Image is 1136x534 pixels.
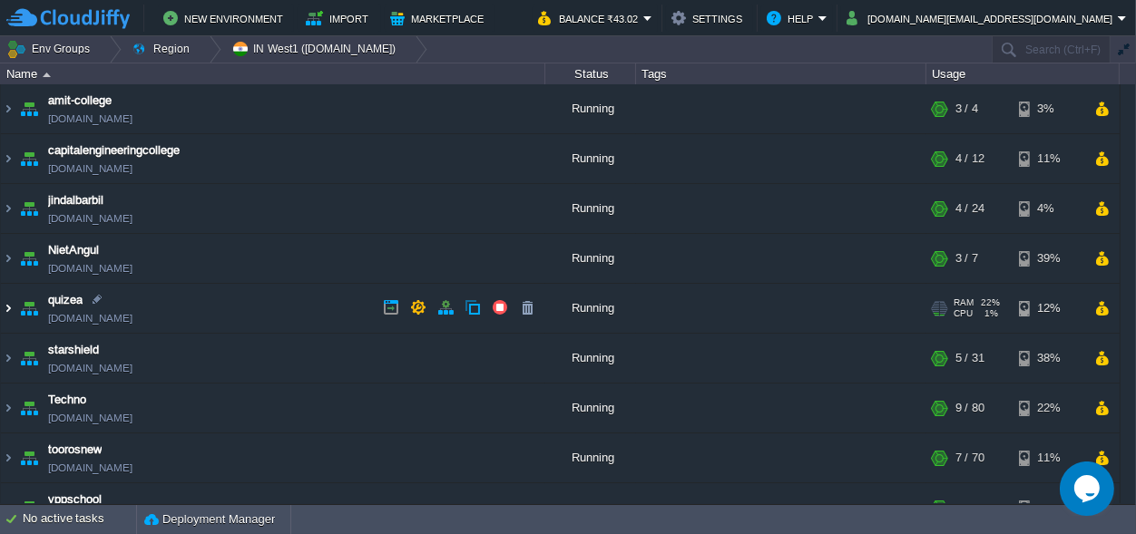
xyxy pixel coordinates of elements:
div: Name [2,63,544,84]
div: 10% [1019,483,1078,532]
div: 11% [1019,433,1078,482]
div: Running [545,483,636,532]
button: Settings [671,7,748,29]
a: quizea [48,291,83,309]
div: Running [545,234,636,283]
iframe: chat widget [1060,461,1118,516]
div: 22% [1019,384,1078,432]
img: AMDAwAAAACH5BAEAAAAALAAAAAABAAEAAAICRAEAOw== [1,184,15,233]
a: [DOMAIN_NAME] [48,160,132,178]
button: IN West1 ([DOMAIN_NAME]) [231,36,402,62]
div: 5 / 31 [955,334,984,383]
button: [DOMAIN_NAME][EMAIL_ADDRESS][DOMAIN_NAME] [847,7,1118,29]
a: starshield [48,341,99,359]
img: AMDAwAAAACH5BAEAAAAALAAAAAABAAEAAAICRAEAOw== [1,433,15,482]
button: Marketplace [390,7,489,29]
img: AMDAwAAAACH5BAEAAAAALAAAAAABAAEAAAICRAEAOw== [43,73,51,77]
img: CloudJiffy [6,7,130,30]
button: Balance ₹43.02 [538,7,643,29]
div: Running [545,84,636,133]
img: AMDAwAAAACH5BAEAAAAALAAAAAABAAEAAAICRAEAOw== [16,384,42,432]
a: [DOMAIN_NAME] [48,110,132,128]
div: 5 / 20 [955,483,984,532]
button: Deployment Manager [144,510,275,529]
div: 3 / 4 [955,84,978,133]
img: AMDAwAAAACH5BAEAAAAALAAAAAABAAEAAAICRAEAOw== [1,384,15,432]
img: AMDAwAAAACH5BAEAAAAALAAAAAABAAEAAAICRAEAOw== [1,483,15,532]
div: 3 / 7 [955,234,978,283]
span: CPU [954,308,973,319]
a: [DOMAIN_NAME] [48,459,132,477]
button: Help [767,7,818,29]
img: AMDAwAAAACH5BAEAAAAALAAAAAABAAEAAAICRAEAOw== [1,134,15,183]
img: AMDAwAAAACH5BAEAAAAALAAAAAABAAEAAAICRAEAOw== [1,234,15,283]
img: AMDAwAAAACH5BAEAAAAALAAAAAABAAEAAAICRAEAOw== [16,433,42,482]
span: 22% [981,297,1000,308]
img: AMDAwAAAACH5BAEAAAAALAAAAAABAAEAAAICRAEAOw== [1,84,15,133]
a: [DOMAIN_NAME] [48,409,132,427]
div: Running [545,184,636,233]
a: [DOMAIN_NAME] [48,309,132,327]
a: toorosnew [48,441,102,459]
div: 39% [1019,234,1078,283]
a: [DOMAIN_NAME] [48,209,132,228]
img: AMDAwAAAACH5BAEAAAAALAAAAAABAAEAAAICRAEAOw== [16,84,42,133]
div: Running [545,384,636,432]
div: Tags [637,63,925,84]
a: capitalengineeringcollege [48,141,180,160]
img: AMDAwAAAACH5BAEAAAAALAAAAAABAAEAAAICRAEAOw== [16,483,42,532]
img: AMDAwAAAACH5BAEAAAAALAAAAAABAAEAAAICRAEAOw== [16,334,42,383]
div: 38% [1019,334,1078,383]
div: 11% [1019,134,1078,183]
div: Running [545,334,636,383]
button: Import [306,7,374,29]
div: 12% [1019,284,1078,333]
div: No active tasks [23,505,136,534]
div: Running [545,433,636,482]
img: AMDAwAAAACH5BAEAAAAALAAAAAABAAEAAAICRAEAOw== [16,234,42,283]
div: Running [545,284,636,333]
a: amit-college [48,92,112,110]
span: 1% [980,308,998,319]
a: Techno [48,391,86,409]
img: AMDAwAAAACH5BAEAAAAALAAAAAABAAEAAAICRAEAOw== [16,134,42,183]
img: AMDAwAAAACH5BAEAAAAALAAAAAABAAEAAAICRAEAOw== [16,284,42,333]
a: yppschool [48,490,102,509]
div: 4 / 12 [955,134,984,183]
div: 3% [1019,84,1078,133]
div: 7 / 70 [955,433,984,482]
a: jindalbarbil [48,191,103,209]
div: 4% [1019,184,1078,233]
div: 4 / 24 [955,184,984,233]
span: RAM [954,297,974,308]
img: AMDAwAAAACH5BAEAAAAALAAAAAABAAEAAAICRAEAOw== [16,184,42,233]
div: Running [545,134,636,183]
img: AMDAwAAAACH5BAEAAAAALAAAAAABAAEAAAICRAEAOw== [1,334,15,383]
div: Usage [927,63,1119,84]
div: Status [546,63,635,84]
a: [DOMAIN_NAME] [48,259,132,277]
img: AMDAwAAAACH5BAEAAAAALAAAAAABAAEAAAICRAEAOw== [1,284,15,333]
button: Env Groups [6,36,96,62]
div: 9 / 80 [955,384,984,432]
a: [DOMAIN_NAME] [48,359,132,377]
button: Region [132,36,196,62]
button: New Environment [163,7,289,29]
a: NietAngul [48,241,99,259]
